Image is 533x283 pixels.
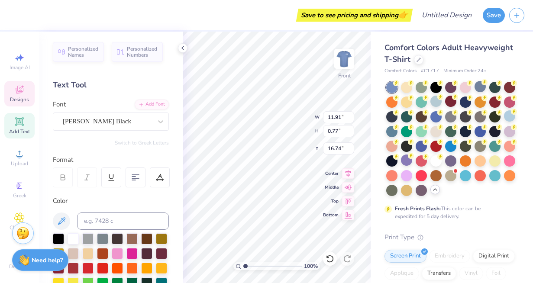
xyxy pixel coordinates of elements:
[304,262,318,270] span: 100 %
[127,46,158,58] span: Personalized Numbers
[398,10,408,20] span: 👉
[486,267,506,280] div: Foil
[422,267,456,280] div: Transfers
[13,192,26,199] span: Greek
[53,79,169,91] div: Text Tool
[53,100,66,109] label: Font
[298,9,410,22] div: Save to see pricing and shipping
[395,205,441,212] strong: Fresh Prints Flash:
[9,263,30,270] span: Decorate
[115,139,169,146] button: Switch to Greek Letters
[384,267,419,280] div: Applique
[10,64,30,71] span: Image AI
[473,250,515,263] div: Digital Print
[323,212,339,218] span: Bottom
[421,68,439,75] span: # C1717
[459,267,483,280] div: Vinyl
[323,184,339,190] span: Middle
[384,250,426,263] div: Screen Print
[415,6,478,24] input: Untitled Design
[53,155,170,165] div: Format
[32,256,63,264] strong: Need help?
[395,205,501,220] div: This color can be expedited for 5 day delivery.
[336,50,353,68] img: Front
[68,46,99,58] span: Personalized Names
[323,198,339,204] span: Top
[77,212,169,230] input: e.g. 7428 c
[53,196,169,206] div: Color
[4,224,35,238] span: Clipart & logos
[384,232,516,242] div: Print Type
[11,160,28,167] span: Upload
[429,250,470,263] div: Embroidery
[384,42,513,64] span: Comfort Colors Adult Heavyweight T-Shirt
[135,100,169,109] div: Add Font
[10,96,29,103] span: Designs
[483,8,505,23] button: Save
[384,68,417,75] span: Comfort Colors
[9,128,30,135] span: Add Text
[338,72,351,80] div: Front
[443,68,487,75] span: Minimum Order: 24 +
[323,170,339,177] span: Center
